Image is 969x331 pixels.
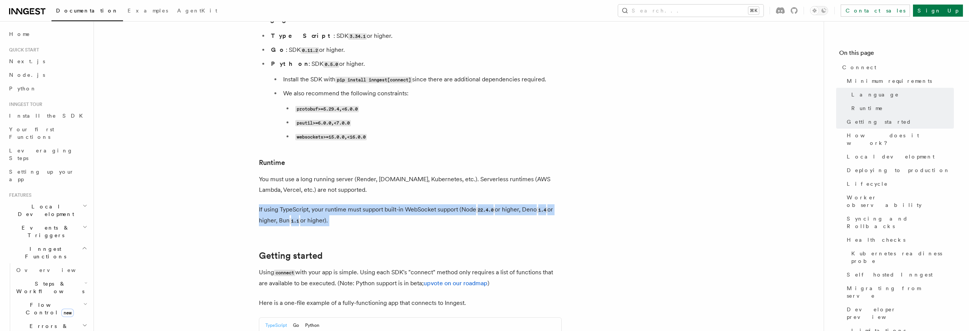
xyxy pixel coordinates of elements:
span: Kubernetes readiness probe [851,250,954,265]
a: Worker observability [844,191,954,212]
span: Steps & Workflows [13,280,84,295]
a: Your first Functions [6,123,89,144]
li: We also recommend the following constraints: [281,88,562,142]
span: Worker observability [847,194,954,209]
li: Install the SDK with since there are additional dependencies required. [281,74,562,85]
code: 1.1 [290,218,300,224]
li: : SDK or higher. [269,31,562,42]
button: Local Development [6,200,89,221]
code: psutil>=6.0.0,<7.0.0 [295,120,351,126]
a: Kubernetes readiness probe [848,247,954,268]
span: Next.js [9,58,45,64]
span: Connect [842,64,876,71]
a: upvote on our roadmap [424,280,488,287]
li: : SDK or higher. [269,45,562,56]
span: Features [6,192,31,198]
span: Python [9,85,37,92]
code: websockets>=15.0.0,<16.0.0 [295,134,367,140]
a: Python [6,82,89,95]
a: Overview [13,263,89,277]
span: Inngest tour [6,101,42,107]
code: 0.5.0 [323,61,339,68]
button: Events & Triggers [6,221,89,242]
span: Flow Control [13,301,83,316]
span: Events & Triggers [6,224,83,239]
span: Your first Functions [9,126,54,140]
span: Local Development [6,203,83,218]
kbd: ⌘K [748,7,759,14]
span: Language [851,91,899,98]
span: new [61,309,74,317]
a: Runtime [259,157,285,168]
code: connect [274,270,295,276]
span: Deploying to production [847,166,950,174]
span: Install the SDK [9,113,87,119]
a: Home [6,27,89,41]
a: Next.js [6,54,89,68]
span: AgentKit [177,8,217,14]
button: Flow Controlnew [13,298,89,319]
a: Setting up your app [6,165,89,186]
button: Toggle dark mode [810,6,828,15]
a: Leveraging Steps [6,144,89,165]
span: Documentation [56,8,118,14]
span: Health checks [847,236,905,244]
span: Minimum requirements [847,77,932,85]
a: Sign Up [913,5,963,17]
a: Documentation [51,2,123,21]
h4: On this page [839,48,954,61]
span: Leveraging Steps [9,148,73,161]
li: : SDK or higher. [269,59,562,142]
a: Language [848,88,954,101]
p: You must use a long running server (Render, [DOMAIN_NAME], Kubernetes, etc.). Serverless runtimes... [259,174,562,195]
button: Inngest Functions [6,242,89,263]
span: Examples [128,8,168,14]
span: Node.js [9,72,45,78]
button: Steps & Workflows [13,277,89,298]
code: 0.11.2 [301,47,319,54]
span: Lifecycle [847,180,888,188]
a: Deploying to production [844,163,954,177]
span: Local development [847,153,935,160]
p: Using with your app is simple. Using each SDK's "connect" method only requires a list of function... [259,267,562,289]
a: Getting started [259,250,322,261]
span: Getting started [847,118,911,126]
span: Syncing and Rollbacks [847,215,954,230]
strong: Go [271,46,286,53]
a: Connect [839,61,954,74]
strong: TypeScript [271,32,333,39]
code: 1.4 [537,207,547,213]
a: Health checks [844,233,954,247]
a: Developer preview [844,303,954,324]
a: Syncing and Rollbacks [844,212,954,233]
code: protobuf>=5.29.4,<6.0.0 [295,106,359,112]
code: 22.4.0 [476,207,495,213]
a: Examples [123,2,173,20]
a: Lifecycle [844,177,954,191]
span: How does it work? [847,132,954,147]
span: Setting up your app [9,169,74,182]
a: Runtime [848,101,954,115]
span: Runtime [851,104,883,112]
p: If using TypeScript, your runtime must support built-in WebSocket support (Node or higher, Deno o... [259,204,562,226]
span: Overview [16,267,94,273]
code: pip install inngest[connect] [335,77,412,83]
span: Inngest Functions [6,245,82,260]
code: 3.34.1 [348,33,367,40]
strong: Python [271,60,308,67]
a: Local development [844,150,954,163]
span: Developer preview [847,306,954,321]
a: Contact sales [841,5,910,17]
a: Install the SDK [6,109,89,123]
a: Node.js [6,68,89,82]
a: Migrating from serve [844,281,954,303]
span: Migrating from serve [847,284,954,300]
a: Getting started [844,115,954,129]
p: Here is a one-file example of a fully-functioning app that connects to Inngest. [259,298,562,308]
a: Self hosted Inngest [844,268,954,281]
a: AgentKit [173,2,222,20]
span: Home [9,30,30,38]
span: Self hosted Inngest [847,271,933,278]
span: Quick start [6,47,39,53]
a: Minimum requirements [844,74,954,88]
